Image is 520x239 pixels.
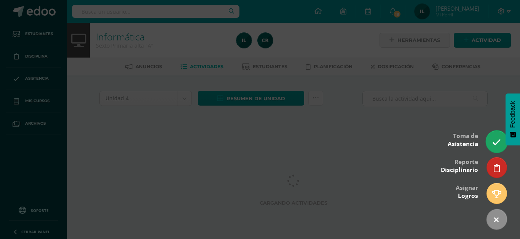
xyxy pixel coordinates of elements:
[441,153,478,178] div: Reporte
[448,140,478,148] span: Asistencia
[448,127,478,152] div: Toma de
[506,93,520,145] button: Feedback - Mostrar encuesta
[509,101,516,128] span: Feedback
[441,166,478,174] span: Disciplinario
[456,179,478,204] div: Asignar
[458,192,478,200] span: Logros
